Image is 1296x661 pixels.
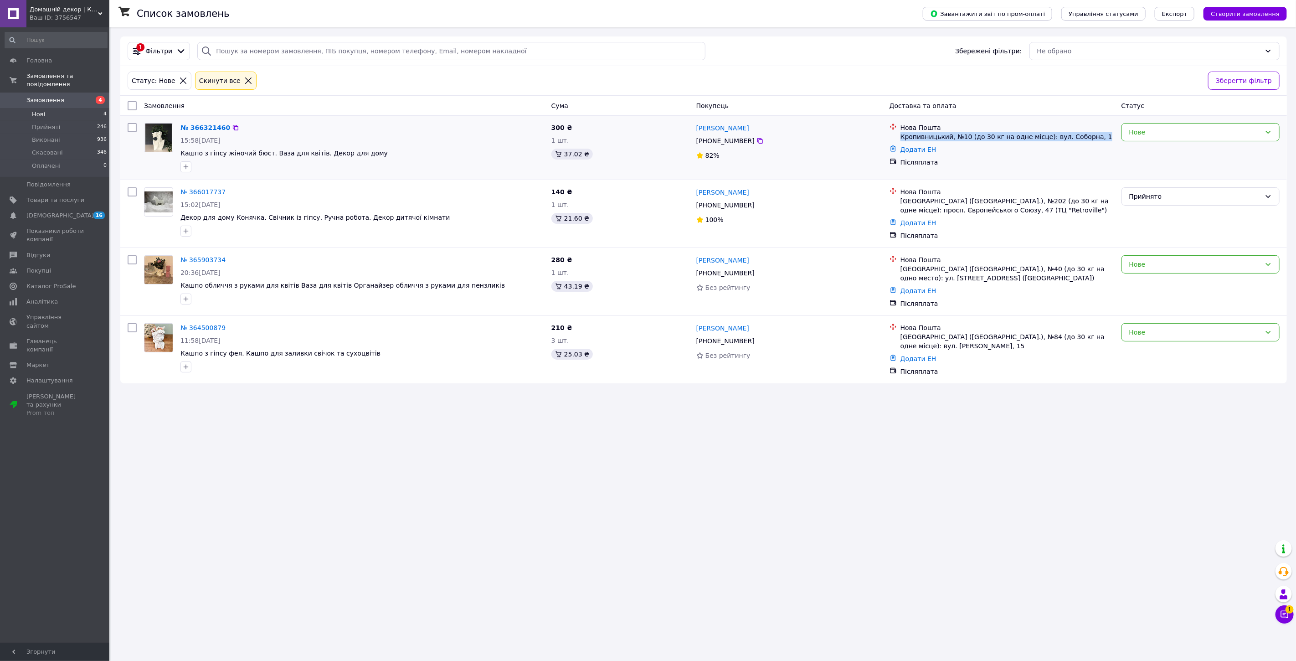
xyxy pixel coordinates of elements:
[103,110,107,119] span: 4
[130,76,177,86] div: Статус: Нове
[32,149,63,157] span: Скасовані
[705,284,751,291] span: Без рейтингу
[900,158,1114,167] div: Післяплата
[694,199,756,212] div: [PHONE_NUMBER]
[180,337,221,344] span: 11:58[DATE]
[180,201,221,208] span: 15:02[DATE]
[551,324,572,331] span: 210 ₴
[103,162,107,170] span: 0
[26,267,51,275] span: Покупці
[144,102,185,109] span: Замовлення
[1208,72,1280,90] button: Зберегти фільтр
[1162,10,1188,17] span: Експорт
[900,231,1114,240] div: Післяплата
[26,298,58,306] span: Аналітика
[1129,259,1261,269] div: Нове
[180,214,450,221] a: Декор для дому Конячка. Свічник із гіпсу. Ручна робота. Декор дитячої кімнати
[144,324,173,352] img: Фото товару
[551,213,593,224] div: 21.60 ₴
[1216,76,1272,86] span: Зберегти фільтр
[96,96,105,104] span: 4
[93,212,105,219] span: 16
[900,367,1114,376] div: Післяплата
[1069,10,1138,17] span: Управління статусами
[144,255,173,284] a: Фото товару
[923,7,1052,21] button: Завантажити звіт по пром-оплаті
[694,267,756,279] div: [PHONE_NUMBER]
[551,102,568,109] span: Cума
[696,188,749,197] a: [PERSON_NAME]
[900,355,936,362] a: Додати ЕН
[26,227,84,243] span: Показники роботи компанії
[26,409,84,417] div: Prom топ
[180,137,221,144] span: 15:58[DATE]
[705,216,724,223] span: 100%
[26,282,76,290] span: Каталог ProSale
[180,256,226,263] a: № 365903734
[551,256,572,263] span: 280 ₴
[551,149,593,160] div: 37.02 ₴
[551,269,569,276] span: 1 шт.
[144,323,173,352] a: Фото товару
[26,196,84,204] span: Товари та послуги
[900,132,1114,141] div: Кропивницький, №10 (до 30 кг на одне місце): вул. Соборна, 1
[930,10,1045,18] span: Завантажити звіт по пром-оплаті
[551,201,569,208] span: 1 шт.
[180,124,230,131] a: № 366321460
[1129,191,1261,201] div: Прийнято
[1121,102,1145,109] span: Статус
[180,150,388,157] a: Кашпо з гіпсу жіночий бюст. Ваза для квітів. Декор для дому
[26,377,73,385] span: Налаштування
[1129,127,1261,137] div: Нове
[97,136,107,144] span: 936
[26,337,84,354] span: Гаманець компанії
[900,123,1114,132] div: Нова Пошта
[137,8,229,19] h1: Список замовлень
[900,255,1114,264] div: Нова Пошта
[180,324,226,331] a: № 364500879
[26,251,50,259] span: Відгуки
[180,188,226,196] a: № 366017737
[900,187,1114,196] div: Нова Пошта
[26,57,52,65] span: Головна
[1155,7,1195,21] button: Експорт
[900,323,1114,332] div: Нова Пошта
[551,124,572,131] span: 300 ₴
[30,5,98,14] span: Домашній декор | Кашпо з бетону, свічки
[551,281,593,292] div: 43.19 ₴
[900,287,936,294] a: Додати ЕН
[705,352,751,359] span: Без рейтингу
[900,146,936,153] a: Додати ЕН
[1203,7,1287,21] button: Створити замовлення
[696,102,729,109] span: Покупець
[26,392,84,418] span: [PERSON_NAME] та рахунки
[900,264,1114,283] div: [GEOGRAPHIC_DATA] ([GEOGRAPHIC_DATA].), №40 (до 30 кг на одно место): ул. [STREET_ADDRESS] ([GEOG...
[1211,10,1280,17] span: Створити замовлення
[1037,46,1261,56] div: Не обрано
[900,332,1114,351] div: [GEOGRAPHIC_DATA] ([GEOGRAPHIC_DATA].), №84 (до 30 кг на одне місце): вул. [PERSON_NAME], 15
[144,123,173,152] a: Фото товару
[26,361,50,369] span: Маркет
[900,196,1114,215] div: [GEOGRAPHIC_DATA] ([GEOGRAPHIC_DATA].), №202 (до 30 кг на одне місце): просп. Європейського Союзу...
[26,96,64,104] span: Замовлення
[705,152,720,159] span: 82%
[1129,327,1261,337] div: Нове
[1286,605,1294,614] span: 1
[180,282,505,289] a: Кашпо обличчя з руками для квітів Ваза для квітів Органайзер обличчя з руками для пензликів
[144,256,173,284] img: Фото товару
[694,335,756,347] div: [PHONE_NUMBER]
[696,124,749,133] a: [PERSON_NAME]
[26,181,71,189] span: Повідомлення
[551,349,593,360] div: 25.03 ₴
[26,72,109,88] span: Замовлення та повідомлення
[30,14,109,22] div: Ваш ID: 3756547
[5,32,108,48] input: Пошук
[32,110,45,119] span: Нові
[145,124,172,152] img: Фото товару
[955,46,1022,56] span: Збережені фільтри:
[1275,605,1294,624] button: Чат з покупцем1
[900,299,1114,308] div: Післяплата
